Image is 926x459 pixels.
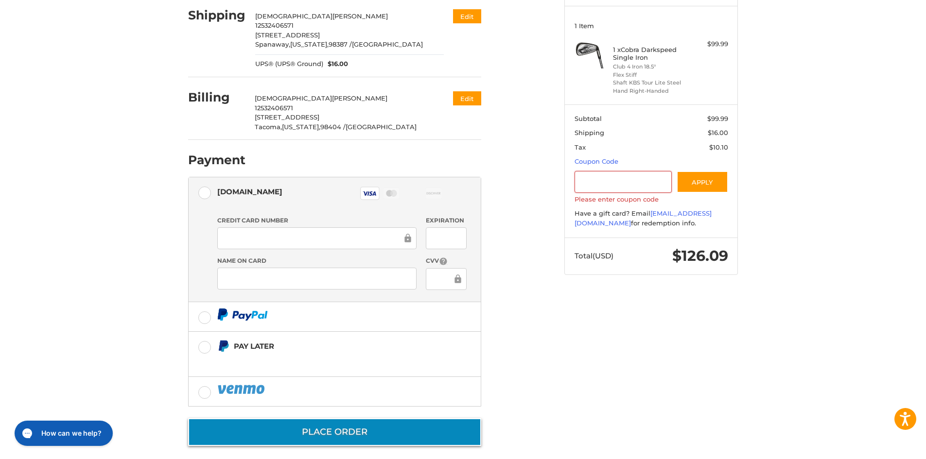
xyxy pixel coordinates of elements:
span: $16.00 [708,129,728,136]
h2: Payment [188,153,245,168]
span: [PERSON_NAME] [332,12,388,20]
span: Subtotal [575,115,602,122]
span: Shipping [575,129,604,136]
span: $16.00 [323,59,349,69]
button: Edit [453,9,481,23]
iframe: Gorgias live chat messenger [10,417,116,449]
img: Pay Later icon [217,340,229,352]
h2: Shipping [188,8,245,23]
span: Tax [575,143,586,151]
li: Flex Stiff [613,71,687,79]
span: [US_STATE], [290,40,329,48]
li: Shaft KBS Tour Lite Steel [613,79,687,87]
li: Hand Right-Handed [613,87,687,95]
span: Spanaway, [255,40,290,48]
span: [STREET_ADDRESS] [255,31,320,39]
h2: Billing [188,90,245,105]
h4: 1 x Cobra Darkspeed Single Iron [613,46,687,62]
h3: 1 Item [575,22,728,30]
iframe: PayPal Message 2 [217,356,420,365]
span: Total (USD) [575,251,613,260]
input: Gift Certificate or Coupon Code [575,171,672,193]
span: $99.99 [707,115,728,122]
span: UPS® (UPS® Ground) [255,59,323,69]
span: [PERSON_NAME] [332,94,387,102]
div: Pay Later [234,338,420,354]
span: [DEMOGRAPHIC_DATA] [255,12,332,20]
span: [GEOGRAPHIC_DATA] [346,123,417,131]
span: [DEMOGRAPHIC_DATA] [255,94,332,102]
span: 12532406571 [255,21,294,29]
span: Tacoma, [255,123,282,131]
a: [EMAIL_ADDRESS][DOMAIN_NAME] [575,209,712,227]
div: [DOMAIN_NAME] [217,184,282,200]
img: PayPal icon [217,383,267,395]
label: Name on Card [217,256,417,265]
span: 12532406571 [255,104,293,112]
li: Club 4 Iron 18.5° [613,63,687,71]
span: 98404 / [320,123,346,131]
label: CVV [426,256,466,266]
img: PayPal icon [217,308,268,321]
span: [GEOGRAPHIC_DATA] [352,40,423,48]
span: [US_STATE], [282,123,320,131]
div: Have a gift card? Email for redemption info. [575,209,728,228]
label: Expiration [426,216,466,225]
button: Apply [677,171,728,193]
label: Please enter coupon code [575,195,728,203]
div: $99.99 [690,39,728,49]
button: Edit [453,91,481,105]
span: $10.10 [709,143,728,151]
span: [STREET_ADDRESS] [255,113,319,121]
span: 98387 / [329,40,352,48]
label: Credit Card Number [217,216,417,225]
span: $126.09 [672,247,728,265]
button: Place Order [188,418,481,446]
a: Coupon Code [575,157,618,165]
